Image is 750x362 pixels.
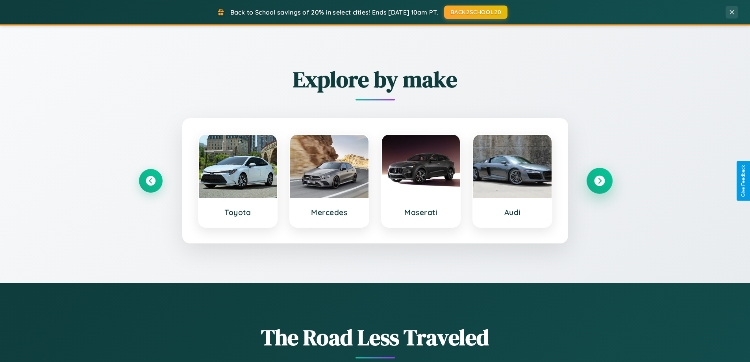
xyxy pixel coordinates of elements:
[139,64,611,95] h2: Explore by make
[390,208,452,217] h3: Maserati
[139,322,611,353] h1: The Road Less Traveled
[444,6,507,19] button: BACK2SCHOOL20
[207,208,269,217] h3: Toyota
[298,208,361,217] h3: Mercedes
[741,165,746,197] div: Give Feedback
[481,208,544,217] h3: Audi
[230,8,438,16] span: Back to School savings of 20% in select cities! Ends [DATE] 10am PT.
